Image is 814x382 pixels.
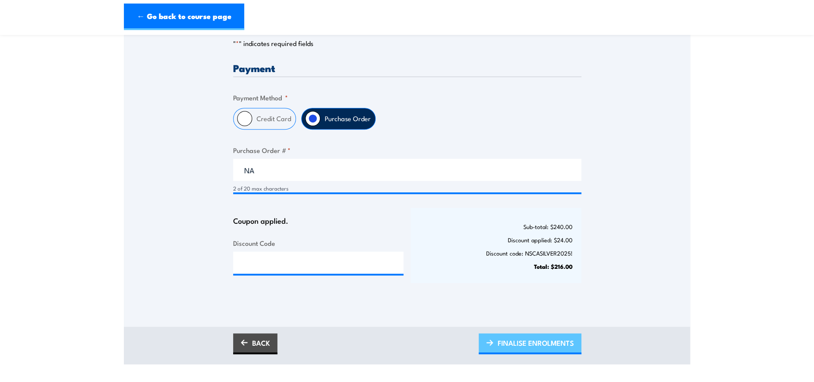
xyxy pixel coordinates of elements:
strong: Total: $216.00 [534,262,572,271]
p: Sub-total: $240.00 [419,223,572,230]
label: Purchase Order [320,108,375,129]
h3: Payment [233,63,581,73]
p: " " indicates required fields [233,39,581,48]
div: 2 of 20 max characters [233,184,581,193]
label: Discount Code [233,238,404,248]
span: FINALISE ENROLMENTS [498,331,574,355]
div: Coupon applied. [233,217,397,225]
label: Purchase Order # [233,145,581,155]
a: FINALISE ENROLMENTS [479,333,581,354]
label: Credit Card [252,108,296,129]
p: Discount code: NSCASILVER2025! [419,250,572,256]
p: Discount applied: $24.00 [419,237,572,243]
a: ← Go back to course page [124,4,244,30]
legend: Payment Method [233,92,288,103]
a: BACK [233,333,277,354]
